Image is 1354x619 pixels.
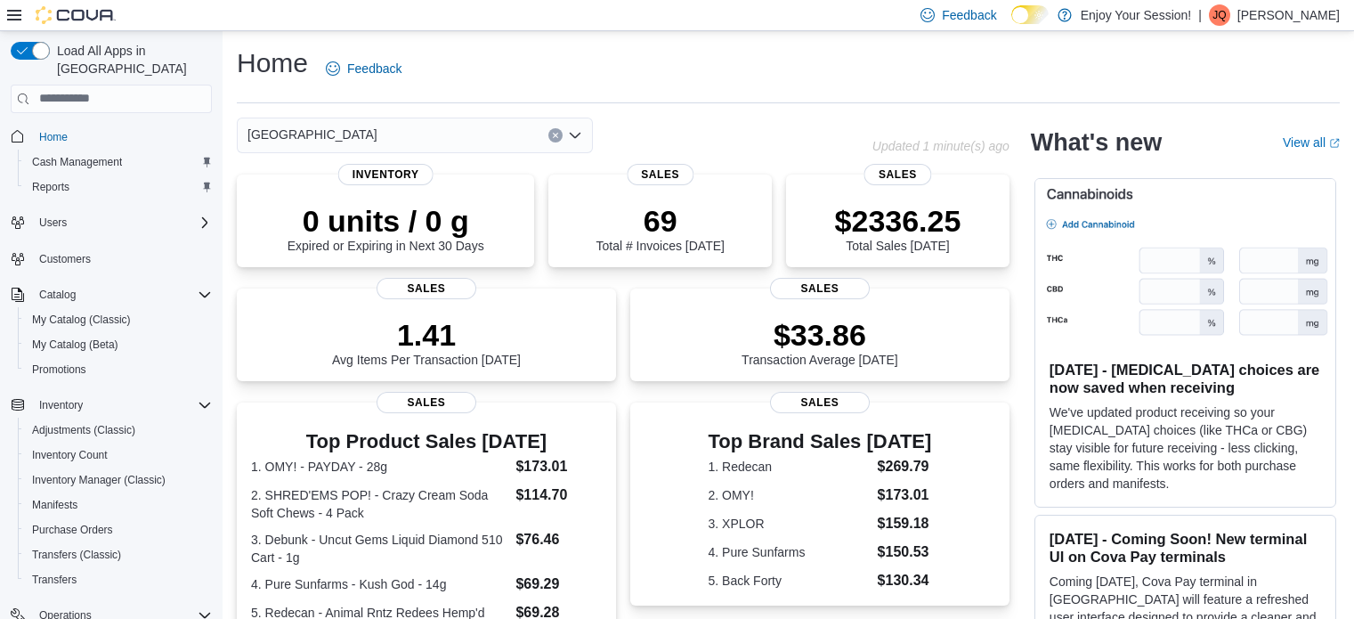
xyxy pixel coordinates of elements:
a: Adjustments (Classic) [25,419,142,441]
dd: $69.29 [515,574,601,595]
div: Avg Items Per Transaction [DATE] [332,317,521,367]
p: | [1198,4,1202,26]
div: Total Sales [DATE] [835,203,961,253]
span: Inventory Manager (Classic) [25,469,212,491]
dt: 3. XPLOR [709,515,871,533]
span: Sales [377,278,476,299]
a: View allExternal link [1283,135,1340,150]
span: Reports [25,176,212,198]
dd: $150.53 [878,542,932,563]
a: Transfers (Classic) [25,544,128,566]
p: [PERSON_NAME] [1237,4,1340,26]
div: Transaction Average [DATE] [742,317,898,367]
span: My Catalog (Classic) [25,309,212,330]
p: 1.41 [332,317,521,353]
button: My Catalog (Classic) [18,307,219,332]
span: Reports [32,180,69,194]
button: Purchase Orders [18,517,219,542]
button: Catalog [32,284,83,305]
a: Feedback [319,51,409,86]
span: Cash Management [25,151,212,173]
a: Home [32,126,75,148]
span: Purchase Orders [25,519,212,541]
span: Adjustments (Classic) [32,423,135,437]
span: Sales [770,278,870,299]
h3: [DATE] - [MEDICAL_DATA] choices are now saved when receiving [1050,361,1321,396]
span: Manifests [32,498,77,512]
p: Updated 1 minute(s) ago [872,139,1009,153]
img: Cova [36,6,116,24]
button: Manifests [18,493,219,517]
span: My Catalog (Beta) [32,338,118,352]
span: Load All Apps in [GEOGRAPHIC_DATA] [50,42,212,77]
a: Promotions [25,359,93,380]
h2: What's new [1031,128,1162,157]
button: Inventory Manager (Classic) [18,468,219,493]
a: Inventory Count [25,444,115,466]
h1: Home [237,45,308,81]
button: Users [4,210,219,235]
span: Transfers (Classic) [25,544,212,566]
span: Inventory [32,395,212,416]
div: Jessica Quenneville [1209,4,1230,26]
a: Purchase Orders [25,519,120,541]
dd: $173.01 [878,485,932,506]
dd: $173.01 [515,456,601,477]
div: Total # Invoices [DATE] [596,203,724,253]
span: Customers [32,248,212,270]
a: Manifests [25,494,85,516]
span: Adjustments (Classic) [25,419,212,441]
button: Catalog [4,282,219,307]
span: Transfers (Classic) [32,548,121,562]
span: Home [32,126,212,148]
dt: 1. OMY! - PAYDAY - 28g [251,458,508,476]
h3: [DATE] - Coming Soon! New terminal UI on Cova Pay terminals [1050,530,1321,566]
span: Catalog [39,288,76,302]
dd: $269.79 [878,456,932,477]
button: Reports [18,175,219,200]
span: Sales [627,164,693,185]
dt: 4. Pure Sunfarms - Kush God - 14g [251,575,508,593]
dt: 3. Debunk - Uncut Gems Liquid Diamond 510 Cart - 1g [251,531,508,566]
button: Transfers [18,567,219,592]
a: Transfers [25,569,84,590]
p: We've updated product receiving so your [MEDICAL_DATA] choices (like THCa or CBG) stay visible fo... [1050,403,1321,493]
button: Inventory Count [18,443,219,468]
span: Customers [39,252,91,266]
span: Inventory Count [25,444,212,466]
svg: External link [1329,138,1340,149]
span: Feedback [347,60,401,77]
span: Cash Management [32,155,122,169]
span: Transfers [25,569,212,590]
dd: $114.70 [515,485,601,506]
a: Inventory Manager (Classic) [25,469,173,491]
span: Transfers [32,573,77,587]
span: [GEOGRAPHIC_DATA] [247,124,377,145]
span: Sales [864,164,931,185]
span: Inventory [338,164,434,185]
span: Users [32,212,212,233]
span: JQ [1212,4,1226,26]
span: Users [39,216,67,230]
span: Inventory Manager (Classic) [32,473,166,487]
p: 0 units / 0 g [288,203,484,239]
a: Customers [32,248,98,270]
span: Promotions [25,359,212,380]
input: Dark Mode [1011,5,1049,24]
span: My Catalog (Classic) [32,313,131,327]
dt: 1. Redecan [709,458,871,476]
span: Sales [770,392,870,413]
button: Promotions [18,357,219,382]
button: My Catalog (Beta) [18,332,219,357]
button: Inventory [32,395,90,416]
button: Customers [4,246,219,272]
a: Reports [25,176,77,198]
dt: 2. OMY! [709,486,871,504]
span: Catalog [32,284,212,305]
p: 69 [596,203,724,239]
span: My Catalog (Beta) [25,334,212,355]
span: Promotions [32,362,86,377]
span: Feedback [942,6,996,24]
button: Cash Management [18,150,219,175]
